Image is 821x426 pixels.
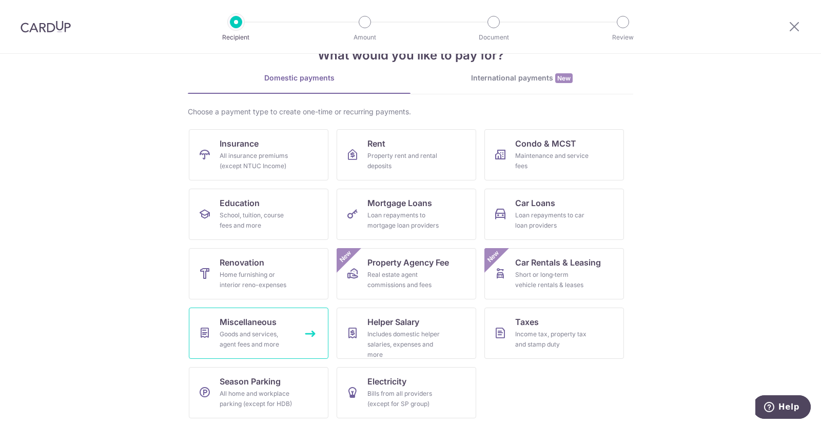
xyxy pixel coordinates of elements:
span: New [555,73,573,83]
div: Short or long‑term vehicle rentals & leases [515,270,589,290]
span: Mortgage Loans [367,197,432,209]
div: Domestic payments [188,73,411,83]
div: School, tuition, course fees and more [220,210,294,231]
span: Condo & MCST [515,137,576,150]
a: MiscellaneousGoods and services, agent fees and more [189,308,328,359]
span: Taxes [515,316,539,328]
div: Includes domestic helper salaries, expenses and more [367,329,441,360]
iframe: Opens a widget where you can find more information [755,395,811,421]
span: Help [23,7,44,16]
a: Mortgage LoansLoan repayments to mortgage loan providers [337,189,476,240]
a: Car LoansLoan repayments to car loan providers [484,189,624,240]
span: Car Loans [515,197,555,209]
div: All home and workplace parking (except for HDB) [220,389,294,409]
div: Bills from all providers (except for SP group) [367,389,441,409]
div: Choose a payment type to create one-time or recurring payments. [188,107,633,117]
a: TaxesIncome tax, property tax and stamp duty [484,308,624,359]
div: Property rent and rental deposits [367,151,441,171]
a: RentProperty rent and rental deposits [337,129,476,180]
a: Condo & MCSTMaintenance and service fees [484,129,624,180]
a: Car Rentals & LeasingShort or long‑term vehicle rentals & leasesNew [484,248,624,299]
p: Document [456,32,532,43]
span: Helper Salary [367,316,419,328]
span: Property Agency Fee [367,256,449,269]
span: Rent [367,137,385,150]
a: ElectricityBills from all providers (except for SP group) [337,367,476,418]
span: New [485,248,502,265]
div: All insurance premiums (except NTUC Income) [220,151,294,171]
span: Insurance [220,137,259,150]
div: Maintenance and service fees [515,151,589,171]
span: Miscellaneous [220,316,277,328]
div: Loan repayments to mortgage loan providers [367,210,441,231]
div: International payments [411,73,633,84]
a: Helper SalaryIncludes domestic helper salaries, expenses and more [337,308,476,359]
a: Property Agency FeeReal estate agent commissions and feesNew [337,248,476,299]
p: Recipient [198,32,274,43]
img: CardUp [21,21,71,33]
a: RenovationHome furnishing or interior reno-expenses [189,248,328,299]
span: Renovation [220,256,264,269]
h4: What would you like to pay for? [188,46,633,65]
span: Season Parking [220,375,281,388]
a: EducationSchool, tuition, course fees and more [189,189,328,240]
p: Amount [327,32,403,43]
div: Home furnishing or interior reno-expenses [220,270,294,290]
span: New [337,248,354,265]
span: Electricity [367,375,406,388]
a: Season ParkingAll home and workplace parking (except for HDB) [189,367,328,418]
div: Real estate agent commissions and fees [367,270,441,290]
span: Car Rentals & Leasing [515,256,601,269]
p: Review [585,32,661,43]
div: Goods and services, agent fees and more [220,329,294,350]
div: Income tax, property tax and stamp duty [515,329,589,350]
div: Loan repayments to car loan providers [515,210,589,231]
a: InsuranceAll insurance premiums (except NTUC Income) [189,129,328,180]
span: Education [220,197,260,209]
